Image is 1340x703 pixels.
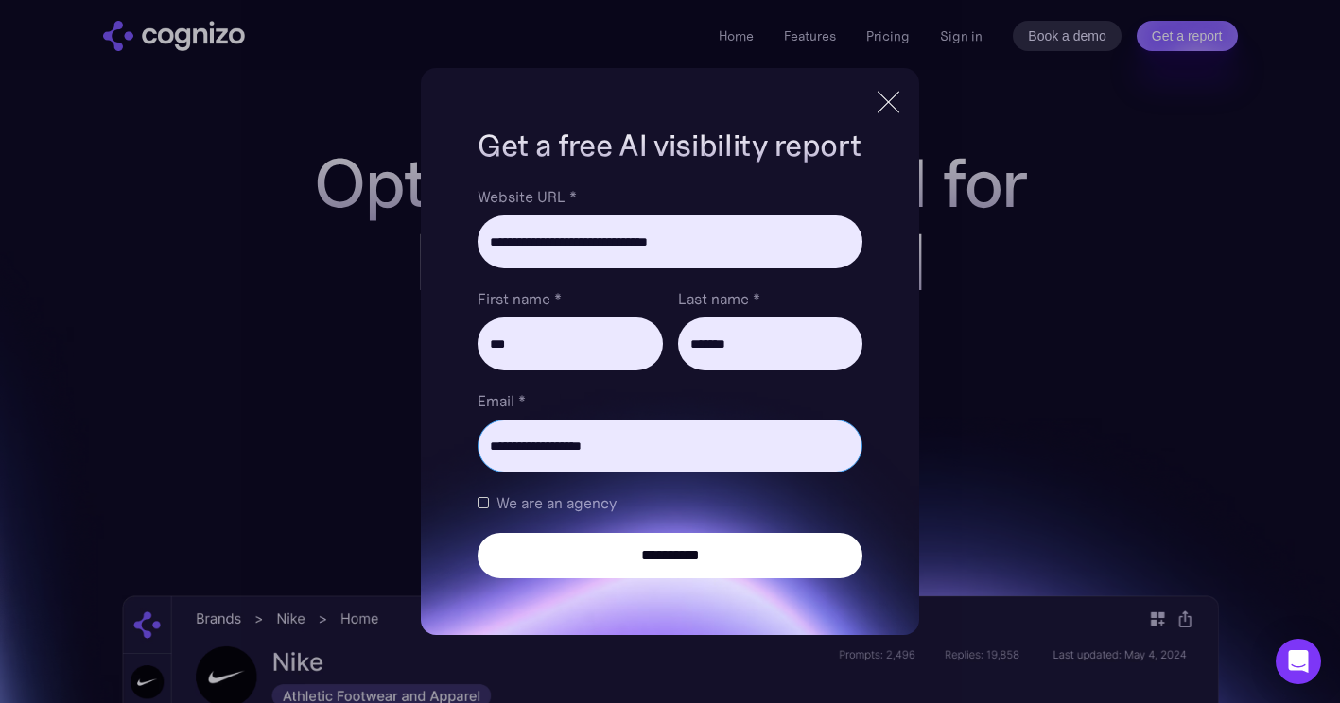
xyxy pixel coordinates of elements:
label: Last name * [678,287,862,310]
label: Email * [478,389,861,412]
div: Open Intercom Messenger [1276,639,1321,684]
label: First name * [478,287,662,310]
form: Brand Report Form [478,185,861,578]
h1: Get a free AI visibility report [478,125,861,166]
label: Website URL * [478,185,861,208]
span: We are an agency [496,491,617,514]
